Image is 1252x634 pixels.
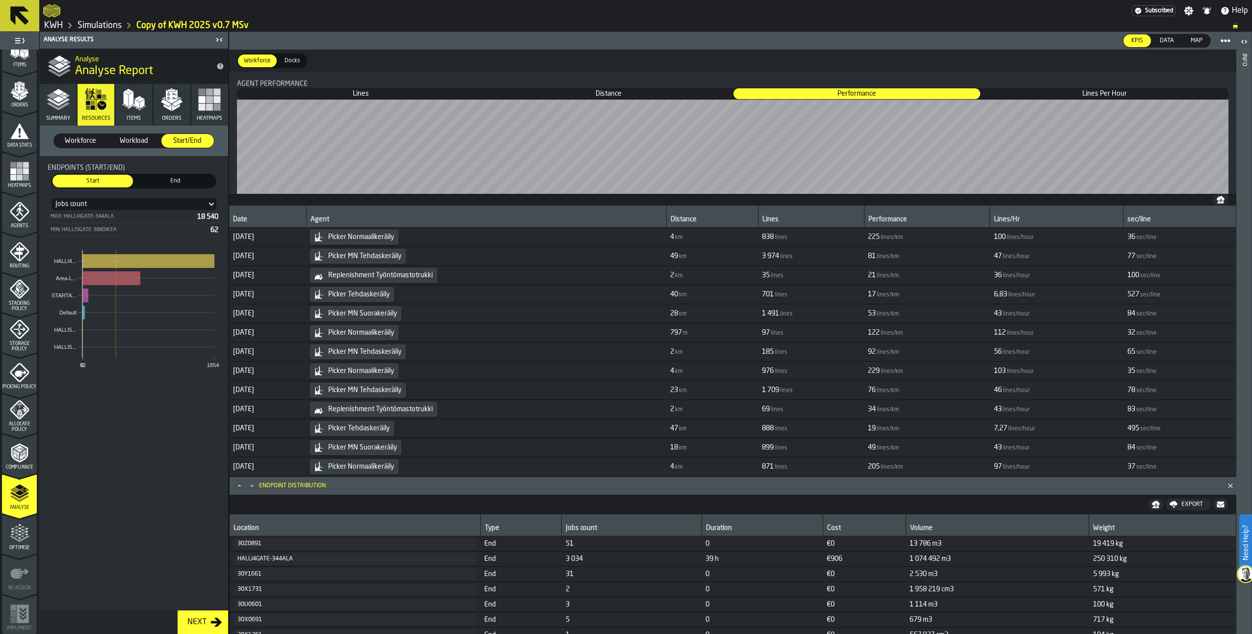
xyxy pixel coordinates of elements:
[1145,7,1173,14] span: Subscribed
[762,310,779,317] span: 1 491
[165,136,210,146] span: Start/End
[2,34,37,48] label: button-toggle-Toggle Full Menu
[1007,234,1034,241] span: lines/hour
[982,89,1227,99] span: Lines Per Hour
[1225,481,1236,491] button: Close
[1127,367,1158,375] span: FormattedValue
[233,271,302,279] span: [DATE]
[1132,5,1175,16] a: link-to-/wh/i/4fb45246-3b77-4bb5-b880-c337c3c5facb/settings/billing
[868,367,904,375] span: FormattedValue
[1127,348,1158,356] span: FormattedValue
[328,348,401,356] span: Picker MN Tehdaskeräily
[2,192,37,232] li: menu Agents
[234,569,476,580] button: button-30Y1661
[233,233,302,241] span: [DATE]
[762,233,774,241] span: 838
[233,348,302,356] span: [DATE]
[207,362,222,368] text: 18540
[237,80,308,88] span: Agent performance
[994,310,1031,317] span: FormattedValue
[234,481,245,491] button: Maximize
[881,234,903,241] span: lines/km
[994,291,1036,298] span: FormattedValue
[868,367,880,375] span: 229
[2,341,37,352] span: Storage Policy
[310,364,398,378] div: Picker Normaalikeräily
[2,394,37,433] li: menu Allocate Policy
[675,349,683,356] span: km
[1216,5,1252,17] label: button-toggle-Help
[2,62,37,68] span: Items
[50,198,218,210] div: DropdownMenuValue-jobsCount
[868,310,900,317] span: FormattedValue
[1127,291,1162,298] span: FormattedValue
[1136,253,1157,260] span: sec/line
[780,253,793,260] span: lines
[197,213,218,220] span: 18 540
[762,367,774,375] span: 976
[54,258,77,264] text: HALLI4...
[775,234,787,241] span: lines
[670,367,674,375] span: 4
[40,49,228,84] div: title-Analyse Report
[1213,499,1228,510] button: button-
[1140,291,1161,298] span: sec/line
[2,384,37,390] span: Picking Policy
[1236,32,1252,634] header: Info
[310,249,406,264] div: Picker MN Tehdaskeräily
[1140,272,1161,279] span: sec/line
[58,136,103,146] span: Workforce
[762,291,774,298] span: 701
[1151,34,1182,48] label: button-switch-multi-Data
[670,329,682,337] span: 797
[868,329,904,337] span: FormattedValue
[328,252,401,260] span: Picker MN Tehdaskeräily
[1127,271,1139,279] span: 100
[868,291,900,298] span: FormattedValue
[2,233,37,272] li: menu Routing
[2,301,37,312] span: Stacking Policy
[868,252,900,260] span: FormattedValue
[237,80,1228,88] div: Title
[868,233,904,241] span: FormattedValue
[107,133,160,148] label: button-switch-multi-Workload
[670,367,684,375] span: FormattedValue
[670,233,674,241] span: 4
[1127,291,1139,298] span: 527
[762,348,788,356] span: FormattedValue
[775,291,787,298] span: lines
[1127,36,1147,45] span: KPIs
[1127,271,1162,279] span: FormattedValue
[54,327,77,333] text: HALLI5...
[310,230,398,244] div: Picker Normaalikeräily
[994,233,1035,241] span: FormattedValue
[1127,252,1135,260] span: 77
[1187,36,1206,45] span: Map
[2,595,37,634] li: menu Implement
[48,223,220,237] div: StatList-item-Min: HALLI5GATE-388OIKEA
[994,252,1031,260] span: FormattedValue
[44,20,63,31] a: link-to-/wh/i/4fb45246-3b77-4bb5-b880-c337c3c5facb
[80,362,86,368] text: 62
[234,554,476,564] button: button-HALLI4GATE-344ALA
[310,402,437,417] div: Replenishment Työntömastotrukki
[868,271,876,279] span: 21
[1003,311,1030,317] span: lines/hour
[237,540,472,547] div: 30Z0891
[233,367,302,375] span: [DATE]
[1182,34,1211,48] label: button-switch-multi-Map
[762,348,774,356] span: 185
[485,88,732,99] div: thumb
[234,584,476,595] button: button-30X1731
[233,329,302,337] span: [DATE]
[46,115,70,122] span: Summary
[233,291,302,298] span: [DATE]
[75,63,153,79] span: Analyse Report
[81,362,84,368] text: 0
[50,213,193,220] div: Max: HALLI4GATE-344ALA
[762,252,779,260] span: 3 974
[2,31,37,71] li: menu Items
[994,252,1002,260] span: 47
[237,555,472,562] div: HALLI4GATE-344ALA
[2,273,37,312] li: menu Stacking Policy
